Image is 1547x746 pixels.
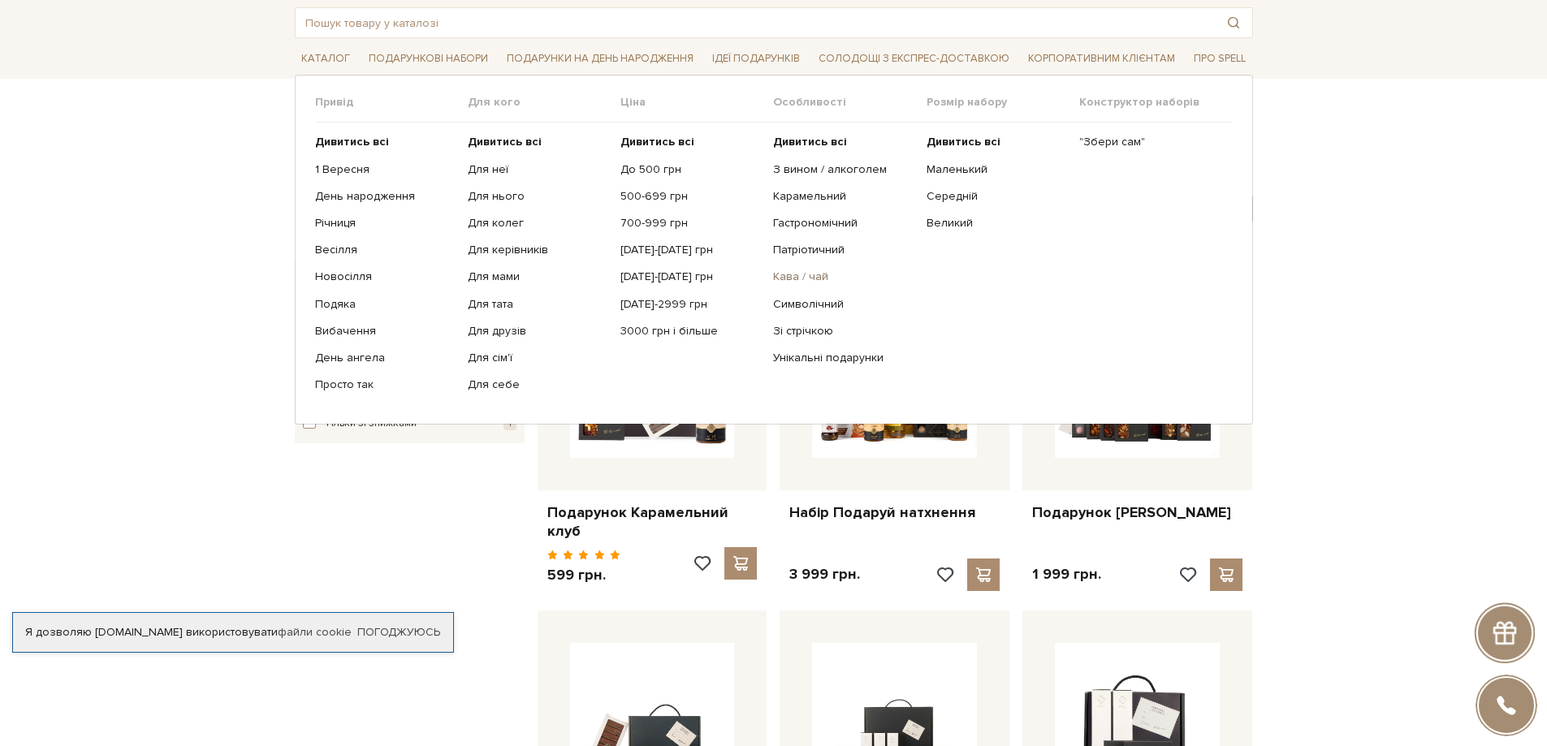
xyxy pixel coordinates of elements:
span: Ціна [620,95,773,110]
a: Весілля [315,243,456,257]
p: 599 грн. [547,566,621,584]
a: Подарунок [PERSON_NAME] [1032,503,1242,522]
a: 700-999 грн [620,216,761,231]
a: Дивитись всі [773,135,914,149]
a: Для нього [468,189,608,204]
span: Подарунки на День народження [500,46,700,71]
a: [DATE]-2999 грн [620,297,761,312]
a: "Збери сам" [1079,135,1220,149]
a: До 500 грн [620,162,761,177]
span: Подарункові набори [362,46,495,71]
a: Патріотичний [773,243,914,257]
a: Дивитись всі [468,135,608,149]
b: Дивитись всі [620,135,694,149]
a: Великий [927,216,1067,231]
a: Вибачення [315,324,456,339]
a: [DATE]-[DATE] грн [620,243,761,257]
a: Для сім'ї [468,351,608,365]
a: Новосілля [315,270,456,284]
span: Розмір набору [927,95,1079,110]
a: Для мами [468,270,608,284]
p: 1 999 грн. [1032,565,1101,584]
a: День ангела [315,351,456,365]
a: Подарунок Карамельний клуб [547,503,758,541]
div: Я дозволяю [DOMAIN_NAME] використовувати [13,625,453,640]
a: Для себе [468,377,608,392]
a: Корпоративним клієнтам [1022,45,1182,72]
a: Дивитись всі [620,135,761,149]
a: Солодощі з експрес-доставкою [812,45,1016,72]
a: 3000 грн і більше [620,324,761,339]
span: Каталог [295,46,357,71]
a: Для тата [468,297,608,312]
a: 1 Вересня [315,162,456,177]
a: Погоджуюсь [357,625,440,640]
span: 1 [503,416,516,430]
a: файли cookie [278,625,352,639]
a: Символічний [773,297,914,312]
a: 500-699 грн [620,189,761,204]
a: Дивитись всі [927,135,1067,149]
div: Каталог [295,75,1253,425]
a: Для друзів [468,324,608,339]
b: Дивитись всі [468,135,542,149]
a: Річниця [315,216,456,231]
a: Маленький [927,162,1067,177]
span: Конструктор наборів [1079,95,1232,110]
a: [DATE]-[DATE] грн [620,270,761,284]
a: Унікальні подарунки [773,351,914,365]
a: Дивитись всі [315,135,456,149]
span: Особливості [773,95,926,110]
a: Подяка [315,297,456,312]
span: Про Spell [1187,46,1252,71]
a: Кава / чай [773,270,914,284]
b: Дивитись всі [315,135,389,149]
span: Ідеї подарунків [706,46,806,71]
button: Пошук товару у каталозі [1215,8,1252,37]
a: Середній [927,189,1067,204]
a: Для неї [468,162,608,177]
span: Привід [315,95,468,110]
a: Карамельний [773,189,914,204]
a: З вином / алкоголем [773,162,914,177]
b: Дивитись всі [927,135,1000,149]
b: Дивитись всі [773,135,847,149]
p: 3 999 грн. [789,565,860,584]
a: Гастрономічний [773,216,914,231]
input: Пошук товару у каталозі [296,8,1215,37]
span: Для кого [468,95,620,110]
a: Для керівників [468,243,608,257]
a: День народження [315,189,456,204]
a: Зі стрічкою [773,324,914,339]
a: Набір Подаруй натхнення [789,503,1000,522]
a: Просто так [315,377,456,392]
a: Для колег [468,216,608,231]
